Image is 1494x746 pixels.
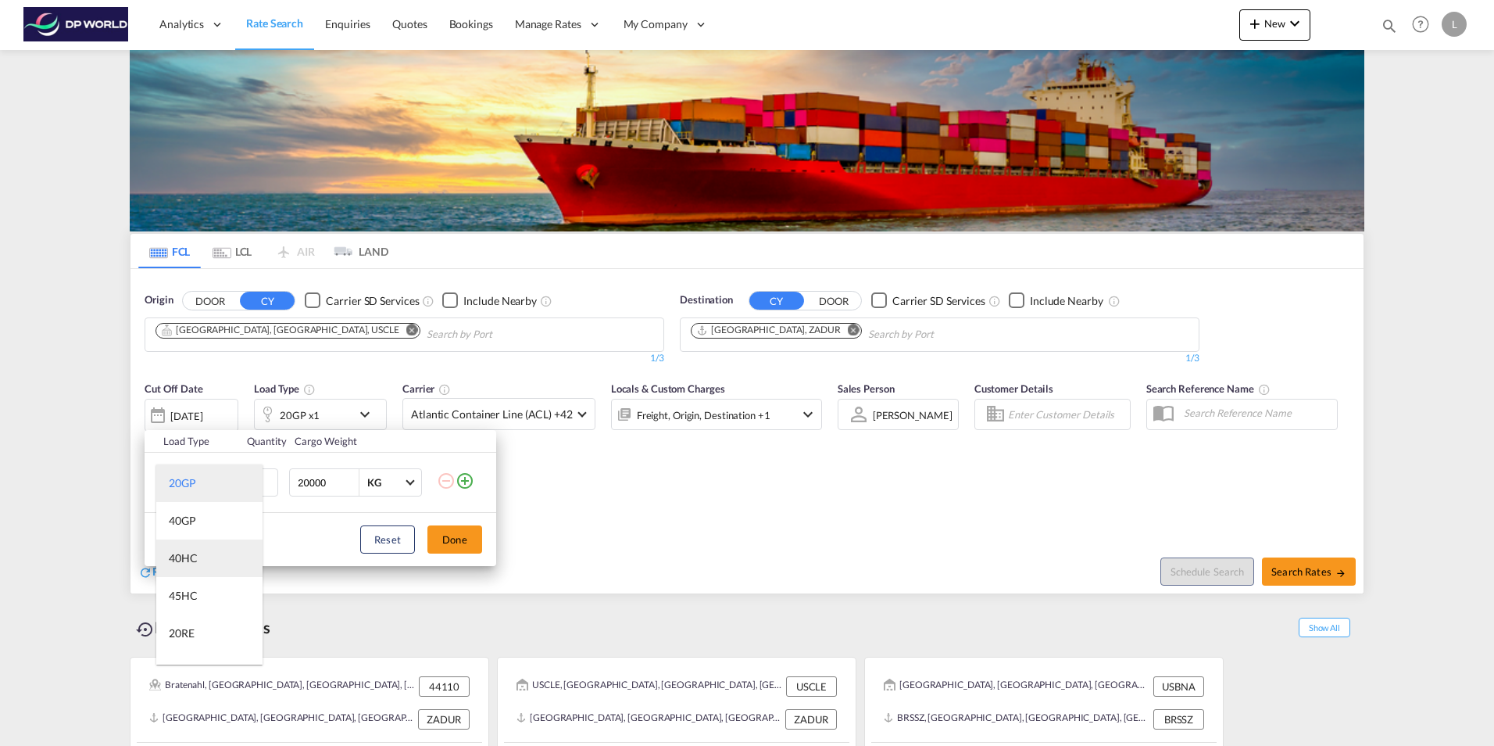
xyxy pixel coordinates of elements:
div: 40RE [169,663,195,679]
div: 20RE [169,626,195,641]
div: 45HC [169,588,198,604]
div: 40HC [169,551,198,566]
div: 40GP [169,513,196,529]
div: 20GP [169,475,196,491]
